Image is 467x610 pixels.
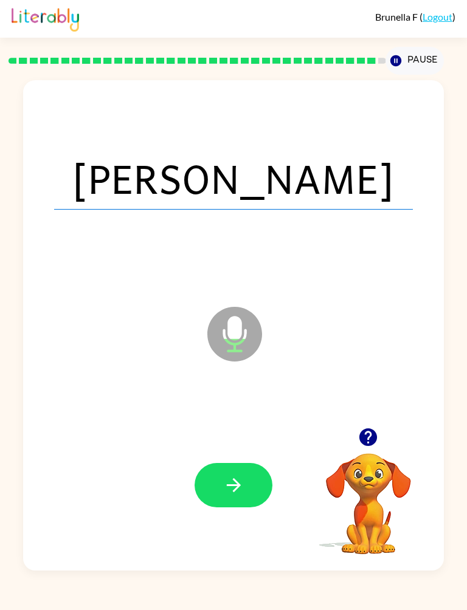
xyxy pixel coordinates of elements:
[375,11,420,22] span: Brunella F
[308,434,429,556] video: Your browser must support playing .mp4 files to use Literably. Please try using another browser.
[386,47,443,75] button: Pause
[375,11,455,22] div: ( )
[423,11,452,22] a: Logout
[12,5,79,32] img: Literably
[54,146,413,210] span: [PERSON_NAME]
